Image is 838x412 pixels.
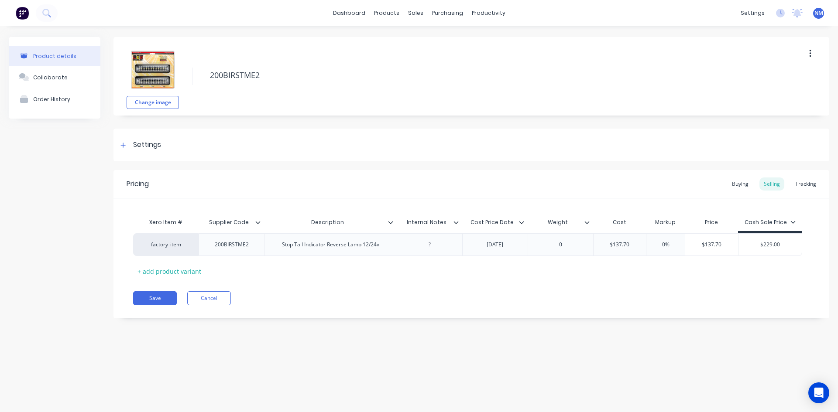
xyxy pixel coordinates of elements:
div: settings [736,7,769,20]
div: Product details [33,53,76,59]
div: Cost Price Date [462,211,522,233]
div: Cash Sale Price [745,218,796,226]
div: purchasing [428,7,467,20]
div: Description [264,211,392,233]
img: Factory [16,7,29,20]
div: factory_item [142,241,190,249]
div: $137.70 [685,234,738,255]
div: Xero Item # [133,214,199,231]
button: Change image [127,96,179,109]
button: Save [133,291,177,305]
div: Cost Price Date [462,214,528,231]
div: Order History [33,96,70,102]
span: NM [814,9,823,17]
div: Supplier Code [199,214,264,231]
div: Markup [646,214,685,231]
div: Internal Notes [397,214,462,231]
div: Tracking [791,177,821,191]
div: $229.00 [738,234,802,255]
div: Collaborate [33,74,68,81]
button: Product details [9,46,100,66]
div: Buying [728,177,753,191]
a: dashboard [329,7,370,20]
div: Selling [759,177,784,191]
img: file [131,48,175,92]
div: $137.70 [594,234,646,255]
div: Price [685,214,738,231]
button: Cancel [187,291,231,305]
div: fileChange image [127,44,179,109]
div: Stop Tail Indicator Reverse Lamp 12/24v [275,239,386,250]
div: Pricing [127,179,149,189]
div: Cost [593,214,646,231]
div: 200BIRSTME2 [208,239,256,250]
div: 0 [539,239,582,250]
div: Open Intercom Messenger [808,382,829,403]
div: Settings [133,140,161,150]
div: Weight [528,211,588,233]
button: Collaborate [9,66,100,88]
div: 0% [644,234,687,255]
div: factory_item200BIRSTME2Stop Tail Indicator Reverse Lamp 12/24v[DATE]0$137.700%$137.70$229.00 [133,233,802,256]
div: + add product variant [133,265,206,278]
div: sales [404,7,428,20]
div: Description [264,214,397,231]
button: Order History [9,88,100,110]
textarea: 200BIRSTME2 [206,65,757,85]
div: Supplier Code [199,211,259,233]
div: [DATE] [473,239,517,250]
div: products [370,7,404,20]
div: productivity [467,7,510,20]
div: Weight [528,214,593,231]
div: Internal Notes [397,211,457,233]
